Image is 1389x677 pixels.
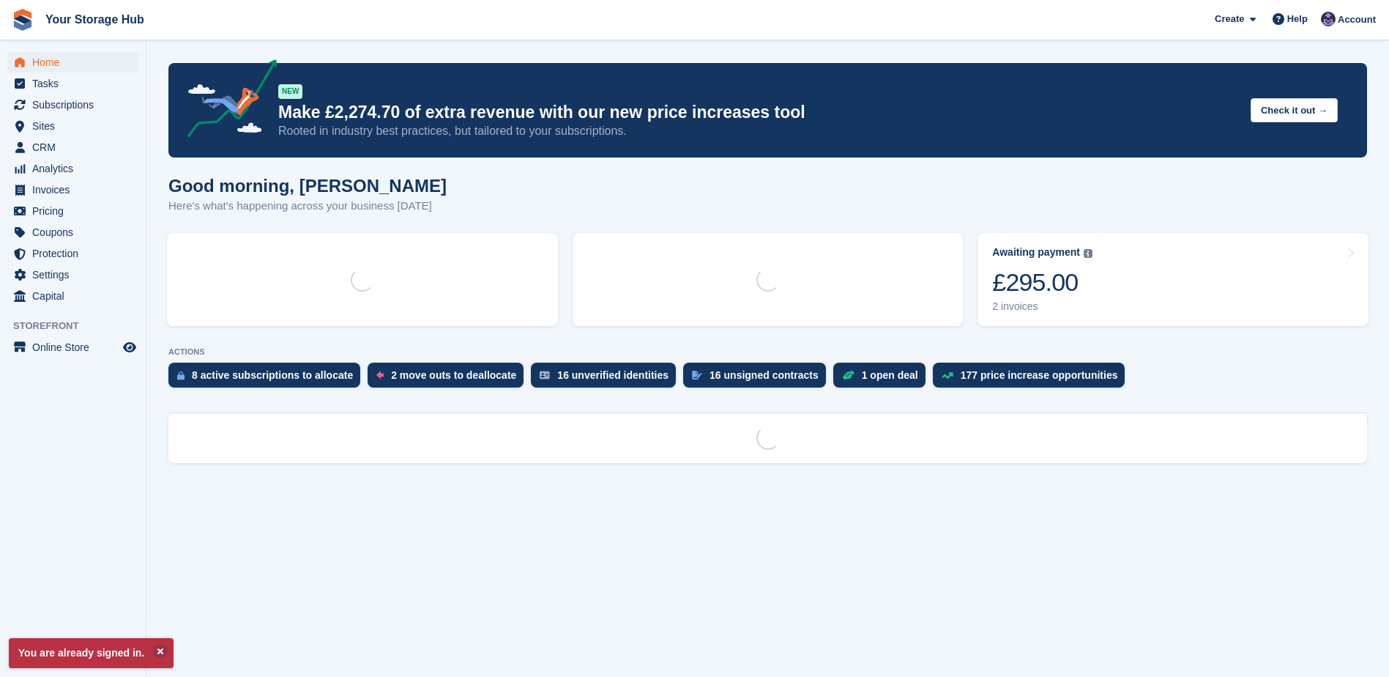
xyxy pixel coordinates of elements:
[942,372,953,379] img: price_increase_opportunities-93ffe204e8149a01c8c9dc8f82e8f89637d9d84a8eef4429ea346261dce0b2c0.svg
[391,369,516,381] div: 2 move outs to deallocate
[32,286,120,306] span: Capital
[9,638,174,668] p: You are already signed in.
[1338,12,1376,27] span: Account
[32,222,120,243] span: Coupons
[32,264,120,285] span: Settings
[7,222,138,243] a: menu
[278,102,1239,123] p: Make £2,274.70 of extra revenue with our new price increases tool
[7,180,138,200] a: menu
[992,246,1080,259] div: Awaiting payment
[32,52,120,73] span: Home
[862,369,918,381] div: 1 open deal
[7,243,138,264] a: menu
[7,337,138,358] a: menu
[1084,249,1092,258] img: icon-info-grey-7440780725fd019a000dd9b08b2336e03edf1995a4989e88bcd33f0948082b44.svg
[7,73,138,94] a: menu
[32,137,120,158] span: CRM
[531,363,683,395] a: 16 unverified identities
[833,363,933,395] a: 1 open deal
[7,286,138,306] a: menu
[1321,12,1336,26] img: Liam Beddard
[7,137,138,158] a: menu
[540,371,550,380] img: verify_identity-adf6edd0f0f0b5bbfe63781bf79b02c33cf7c696d77639b501bdc392416b5a36.svg
[32,158,120,179] span: Analytics
[992,267,1092,297] div: £295.00
[842,370,854,380] img: deal-1b604bf984904fb50ccaf53a9ad4b4a5d6e5aea283cecdc64d6e3604feb123c2.svg
[175,59,278,143] img: price-adjustments-announcement-icon-8257ccfd72463d97f412b2fc003d46551f7dbcb40ab6d574587a9cd5c0d94...
[7,95,138,115] a: menu
[1215,12,1244,26] span: Create
[168,363,368,395] a: 8 active subscriptions to allocate
[168,347,1367,357] p: ACTIONS
[1251,98,1338,122] button: Check it out →
[1287,12,1308,26] span: Help
[40,7,150,32] a: Your Storage Hub
[192,369,353,381] div: 8 active subscriptions to allocate
[32,337,120,358] span: Online Store
[32,95,120,115] span: Subscriptions
[121,338,138,356] a: Preview store
[7,264,138,285] a: menu
[710,369,819,381] div: 16 unsigned contracts
[933,363,1133,395] a: 177 price increase opportunities
[168,198,447,215] p: Here's what's happening across your business [DATE]
[992,300,1092,313] div: 2 invoices
[683,363,833,395] a: 16 unsigned contracts
[168,176,447,196] h1: Good morning, [PERSON_NAME]
[7,52,138,73] a: menu
[557,369,669,381] div: 16 unverified identities
[177,371,185,380] img: active_subscription_to_allocate_icon-d502201f5373d7db506a760aba3b589e785aa758c864c3986d89f69b8ff3...
[32,116,120,136] span: Sites
[13,319,146,333] span: Storefront
[278,123,1239,139] p: Rooted in industry best practices, but tailored to your subscriptions.
[692,371,702,380] img: contract_signature_icon-13c848040528278c33f63329250d36e43548de30e8caae1d1a13099fd9432cc5.svg
[7,158,138,179] a: menu
[7,201,138,221] a: menu
[12,9,34,31] img: stora-icon-8386f47178a22dfd0bd8f6a31ec36ba5ce8667c1dd55bd0f319d3a0aa187defe.svg
[32,180,120,200] span: Invoices
[961,369,1118,381] div: 177 price increase opportunities
[977,233,1368,326] a: Awaiting payment £295.00 2 invoices
[32,73,120,94] span: Tasks
[32,243,120,264] span: Protection
[32,201,120,221] span: Pricing
[7,116,138,136] a: menu
[376,371,384,380] img: move_outs_to_deallocate_icon-f764333ba52eb49d3ac5e1228854f67142a1ed5810a6f6cc68b1a99e826820c5.svg
[368,363,531,395] a: 2 move outs to deallocate
[278,84,302,99] div: NEW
